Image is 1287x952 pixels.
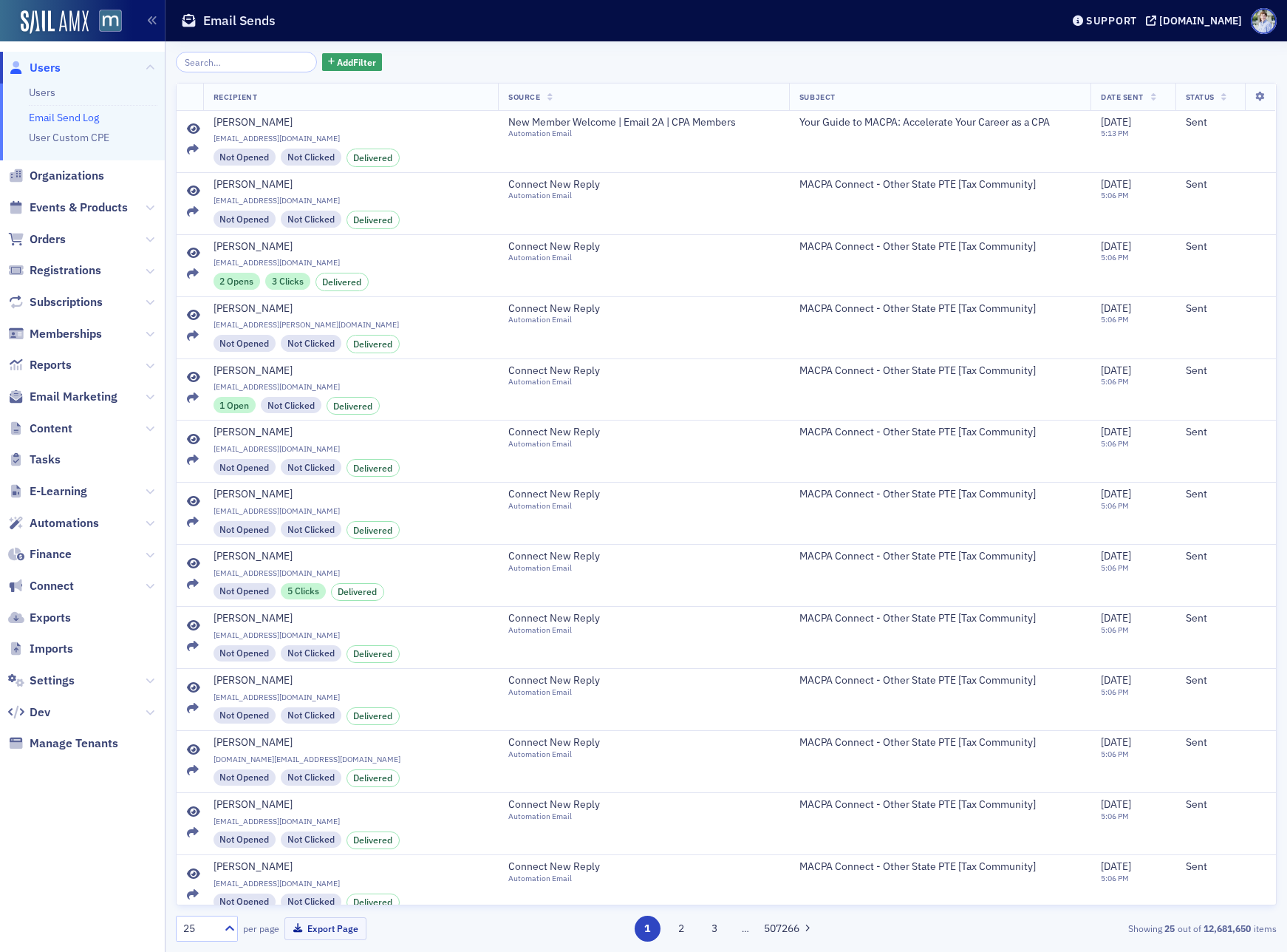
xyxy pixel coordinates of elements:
[214,240,488,254] a: [PERSON_NAME]
[203,12,276,30] h1: Email Sends
[1101,364,1131,377] span: [DATE]
[30,735,118,752] span: Manage Tenants
[214,550,488,563] a: [PERSON_NAME]
[508,612,656,635] a: Connect New ReplyAutomation Email
[214,178,488,191] a: [PERSON_NAME]
[214,755,488,764] span: [DOMAIN_NAME][EMAIL_ADDRESS][DOMAIN_NAME]
[508,736,643,749] span: Connect New Reply
[1186,302,1266,316] div: Sent
[8,452,61,468] a: Tasks
[735,922,756,935] span: …
[508,563,643,573] div: Automation Email
[337,55,376,69] span: Add Filter
[1101,487,1131,500] span: [DATE]
[30,326,102,342] span: Memberships
[8,294,103,310] a: Subscriptions
[214,116,293,129] div: [PERSON_NAME]
[1101,128,1129,138] time: 5:13 PM
[8,262,101,279] a: Registrations
[281,521,341,537] div: Not Clicked
[281,211,341,227] div: Not Clicked
[508,798,656,821] a: Connect New ReplyAutomation Email
[668,916,694,942] button: 2
[281,149,341,165] div: Not Clicked
[1186,550,1266,563] div: Sent
[214,488,488,501] a: [PERSON_NAME]
[214,674,293,687] div: [PERSON_NAME]
[176,52,317,72] input: Search…
[1186,92,1215,102] span: Status
[327,397,380,415] div: Delivered
[214,583,276,599] div: Not Opened
[8,421,72,437] a: Content
[346,459,400,477] div: Delivered
[30,546,72,562] span: Finance
[799,302,1036,316] span: MACPA Connect - Other State PTE [Tax Community]
[322,53,383,72] button: AddFilter
[1101,673,1131,687] span: [DATE]
[214,550,293,563] div: [PERSON_NAME]
[214,320,488,330] span: [EMAIL_ADDRESS][PERSON_NAME][DOMAIN_NAME]
[508,488,656,511] a: Connect New ReplyAutomation Email
[315,273,369,290] div: Delivered
[281,832,341,848] div: Not Clicked
[30,294,103,310] span: Subscriptions
[214,645,276,662] div: Not Opened
[1186,612,1266,625] div: Sent
[8,578,74,594] a: Connect
[1186,178,1266,191] div: Sent
[1201,922,1254,935] strong: 12,681,650
[1186,364,1266,378] div: Sent
[1101,873,1129,883] time: 5:06 PM
[214,769,276,786] div: Not Opened
[214,506,488,516] span: [EMAIL_ADDRESS][DOMAIN_NAME]
[214,693,488,702] span: [EMAIL_ADDRESS][DOMAIN_NAME]
[1086,14,1137,27] div: Support
[799,488,1036,501] span: MACPA Connect - Other State PTE [Tax Community]
[508,129,736,138] div: Automation Email
[214,134,488,143] span: [EMAIL_ADDRESS][DOMAIN_NAME]
[1101,500,1129,511] time: 5:06 PM
[508,488,643,501] span: Connect New Reply
[30,641,73,657] span: Imports
[508,674,656,697] a: Connect New ReplyAutomation Email
[508,253,643,262] div: Automation Email
[508,625,643,635] div: Automation Email
[30,421,72,437] span: Content
[30,704,50,721] span: Dev
[764,916,790,942] button: 507266
[1101,177,1131,191] span: [DATE]
[214,302,488,316] a: [PERSON_NAME]
[1162,922,1178,935] strong: 25
[8,60,61,76] a: Users
[508,116,736,129] span: New Member Welcome | Email 2A | CPA Members
[508,612,643,625] span: Connect New Reply
[799,92,836,102] span: Subject
[8,389,117,405] a: Email Marketing
[1101,92,1144,102] span: Date Sent
[1101,687,1129,697] time: 5:06 PM
[346,894,400,911] div: Delivered
[508,426,656,449] a: Connect New ReplyAutomation Email
[214,364,293,378] div: [PERSON_NAME]
[1186,488,1266,501] div: Sent
[1159,14,1242,27] div: [DOMAIN_NAME]
[508,364,656,387] a: Connect New ReplyAutomation Email
[508,302,656,325] a: Connect New ReplyAutomation Email
[8,231,66,248] a: Orders
[214,488,293,501] div: [PERSON_NAME]
[799,612,1036,625] span: MACPA Connect - Other State PTE [Tax Community]
[508,315,643,324] div: Automation Email
[214,335,276,351] div: Not Opened
[346,211,400,228] div: Delivered
[214,397,256,413] div: 1 Open
[1101,549,1131,562] span: [DATE]
[508,426,643,439] span: Connect New Reply
[346,769,400,787] div: Delivered
[30,60,61,76] span: Users
[508,874,643,883] div: Automation Email
[508,191,643,200] div: Automation Email
[508,377,643,387] div: Automation Email
[30,231,66,248] span: Orders
[799,240,1036,254] span: MACPA Connect - Other State PTE [Tax Community]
